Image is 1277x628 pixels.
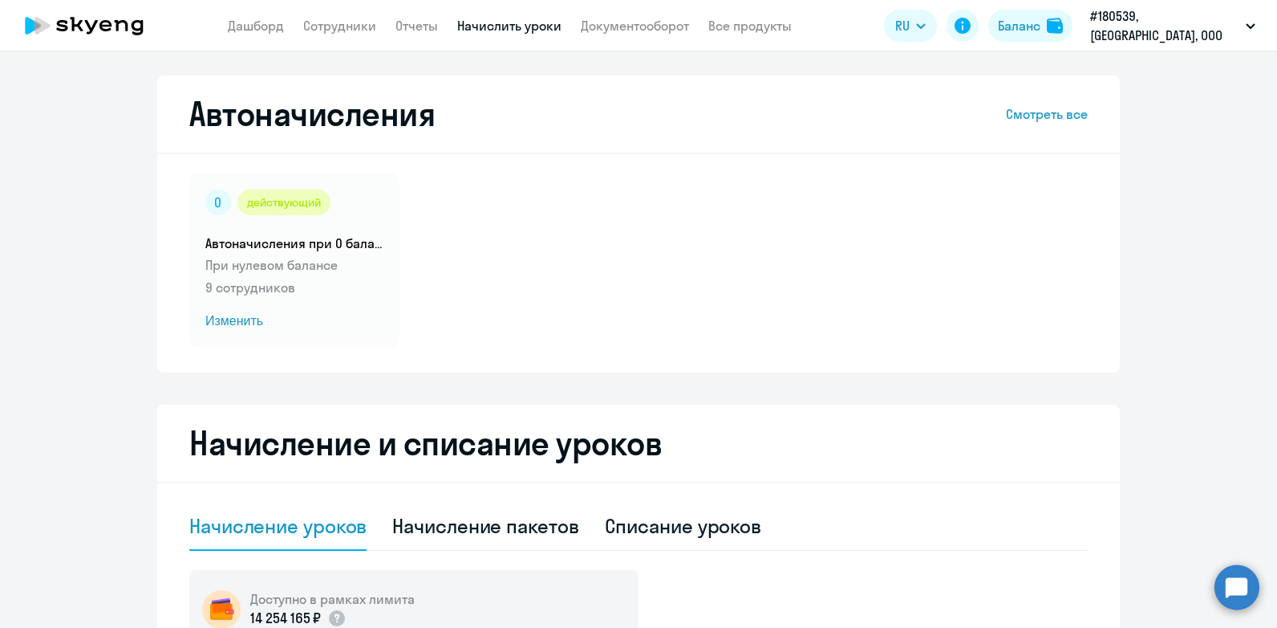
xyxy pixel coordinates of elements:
[228,18,284,34] a: Дашборд
[250,590,415,608] h5: Доступно в рамках лимита
[884,10,937,42] button: RU
[392,513,578,539] div: Начисление пакетов
[205,255,383,275] p: При нулевом балансе
[581,18,689,34] a: Документооборот
[1006,104,1088,124] a: Смотреть все
[988,10,1072,42] button: Балансbalance
[998,16,1040,35] div: Баланс
[1090,6,1239,45] p: #180539, [GEOGRAPHIC_DATA], ООО
[205,234,383,252] h5: Автоначисления при 0 балансе
[457,18,561,34] a: Начислить уроки
[189,95,435,133] h2: Автоначисления
[237,190,330,215] div: действующий
[1082,6,1263,45] button: #180539, [GEOGRAPHIC_DATA], ООО
[605,513,762,539] div: Списание уроков
[205,278,383,297] p: 9 сотрудников
[189,424,1088,463] h2: Начисление и списание уроков
[303,18,376,34] a: Сотрудники
[205,312,383,331] span: Изменить
[708,18,792,34] a: Все продукты
[395,18,438,34] a: Отчеты
[189,513,367,539] div: Начисление уроков
[1047,18,1063,34] img: balance
[895,16,910,35] span: RU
